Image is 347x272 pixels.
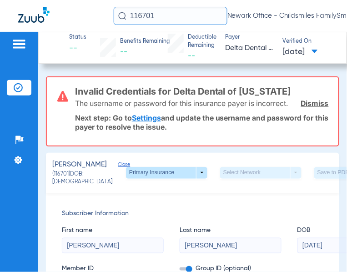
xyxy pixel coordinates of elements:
[75,113,329,131] p: Next step: Go to and update the username and password for this payer to resolve the issue.
[75,99,288,108] p: The username or password for this insurance payer is incorrect.
[283,38,332,46] span: Verified On
[225,43,275,54] span: Delta Dental of [US_STATE]
[69,43,86,54] span: --
[57,91,68,102] img: error-icon
[18,7,50,23] img: Zuub Logo
[75,87,329,96] h3: Invalid Credentials for Delta Dental of [US_STATE]
[114,7,227,25] input: Search for patients
[118,161,126,170] span: Close
[62,226,164,236] span: First name
[132,113,161,122] a: Settings
[126,167,207,179] button: Primary Insurance
[52,159,107,171] span: [PERSON_NAME]
[302,228,347,272] iframe: Chat Widget
[180,226,282,236] span: Last name
[69,34,86,42] span: Status
[118,12,126,20] img: Search Icon
[120,38,170,46] span: Benefits Remaining
[52,171,126,186] span: (116701) DOB: [DEMOGRAPHIC_DATA]
[120,48,127,55] span: --
[188,34,217,50] span: Deductible Remaining
[188,52,195,60] span: --
[283,46,318,58] span: [DATE]
[62,209,323,218] span: Subscriber Information
[12,39,26,50] img: hamburger-icon
[301,99,329,108] a: Dismiss
[225,34,275,42] span: Payer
